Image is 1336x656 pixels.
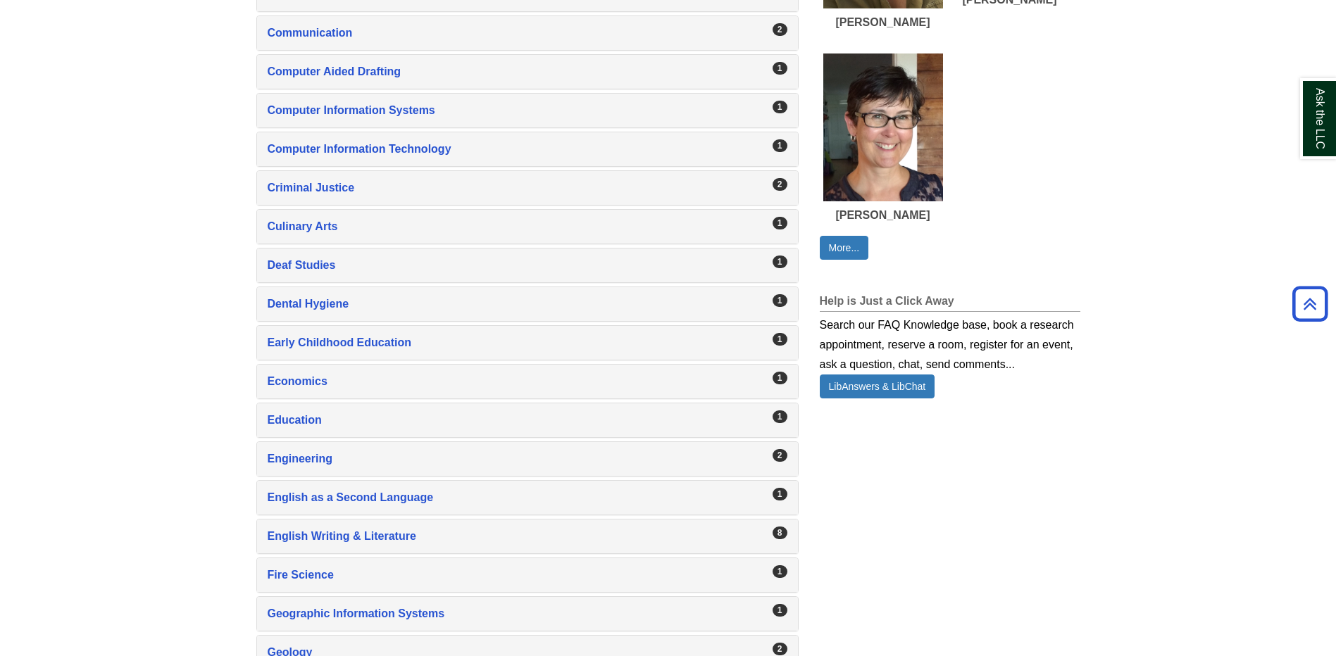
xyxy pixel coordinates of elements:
[268,372,787,391] a: Economics
[268,178,787,198] a: Criminal Justice
[773,410,787,423] div: 1
[773,139,787,152] div: 1
[820,295,1080,312] h2: Help is Just a Click Away
[773,372,787,384] div: 1
[773,178,787,191] div: 2
[268,217,787,236] a: Culinary Arts
[773,333,787,346] div: 1
[268,410,787,430] a: Education
[773,217,787,229] div: 1
[268,604,787,624] a: Geographic Information Systems
[773,565,787,578] div: 1
[268,62,787,82] a: Computer Aided Drafting
[823,208,943,222] div: [PERSON_NAME]
[1287,294,1332,313] a: Back to Top
[268,333,787,353] a: Early Childhood Education
[268,101,787,120] a: Computer Information Systems
[268,294,787,314] a: Dental Hygiene
[268,526,787,546] a: English Writing & Literature
[823,53,943,221] a: Laura Hogan's picture[PERSON_NAME]
[820,374,935,398] a: LibAnswers & LibChat
[773,62,787,75] div: 1
[773,526,787,539] div: 8
[268,23,787,43] a: Communication
[268,488,787,507] a: English as a Second Language
[823,53,943,201] img: Laura Hogan's picture
[773,604,787,617] div: 1
[820,236,869,260] a: More...
[268,139,787,159] a: Computer Information Technology
[268,256,787,275] a: Deaf Studies
[823,15,943,29] div: [PERSON_NAME]
[773,488,787,500] div: 1
[773,256,787,268] div: 1
[773,449,787,462] div: 2
[773,643,787,655] div: 2
[820,312,1080,374] div: Search our FAQ Knowledge base, book a research appointment, reserve a room, register for an event...
[773,23,787,36] div: 2
[773,101,787,113] div: 1
[268,565,787,585] a: Fire Science
[773,294,787,307] div: 1
[268,449,787,469] a: Engineering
